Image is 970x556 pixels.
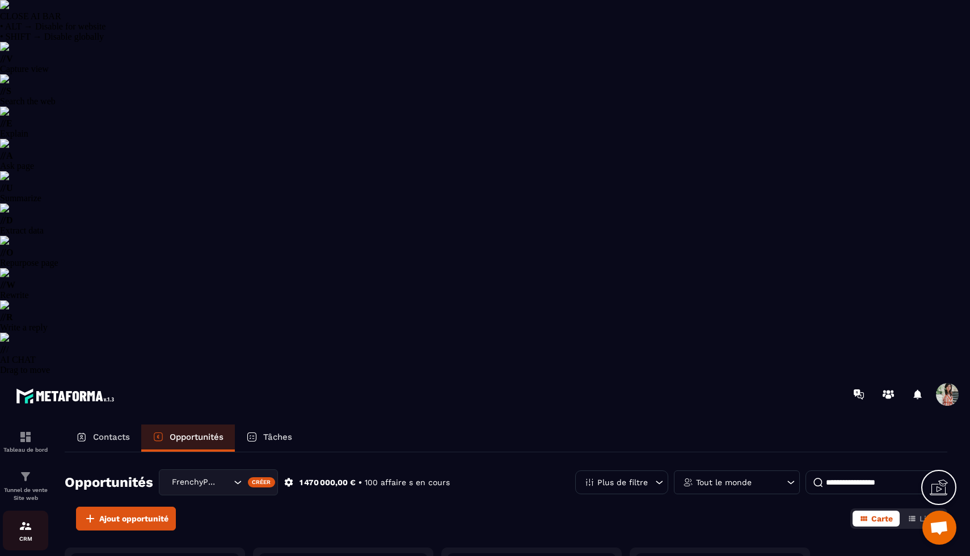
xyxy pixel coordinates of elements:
[853,511,900,527] button: Carte
[696,478,752,486] p: Tout le monde
[263,432,292,442] p: Tâches
[235,425,303,452] a: Tâches
[901,511,945,527] button: Liste
[93,432,130,442] p: Contacts
[920,514,938,523] span: Liste
[871,514,893,523] span: Carte
[3,422,48,461] a: formationformationTableau de bord
[159,469,278,495] div: Search for option
[65,471,153,494] h2: Opportunités
[76,507,176,530] button: Ajout opportunité
[365,477,450,488] p: 100 affaire s en cours
[3,461,48,511] a: formationformationTunnel de vente Site web
[65,425,141,452] a: Contacts
[597,478,648,486] p: Plus de filtre
[99,513,168,524] span: Ajout opportunité
[220,476,231,489] input: Search for option
[248,477,276,487] div: Créer
[3,486,48,502] p: Tunnel de vente Site web
[170,432,223,442] p: Opportunités
[16,385,118,406] img: logo
[3,511,48,550] a: formationformationCRM
[19,470,32,483] img: formation
[19,519,32,533] img: formation
[359,477,362,488] p: •
[3,536,48,542] p: CRM
[922,511,956,545] div: Ouvrir le chat
[3,447,48,453] p: Tableau de bord
[141,425,235,452] a: Opportunités
[169,476,220,489] span: FrenchyPartners
[19,430,32,444] img: formation
[300,477,356,488] p: 1 470 000,00 €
